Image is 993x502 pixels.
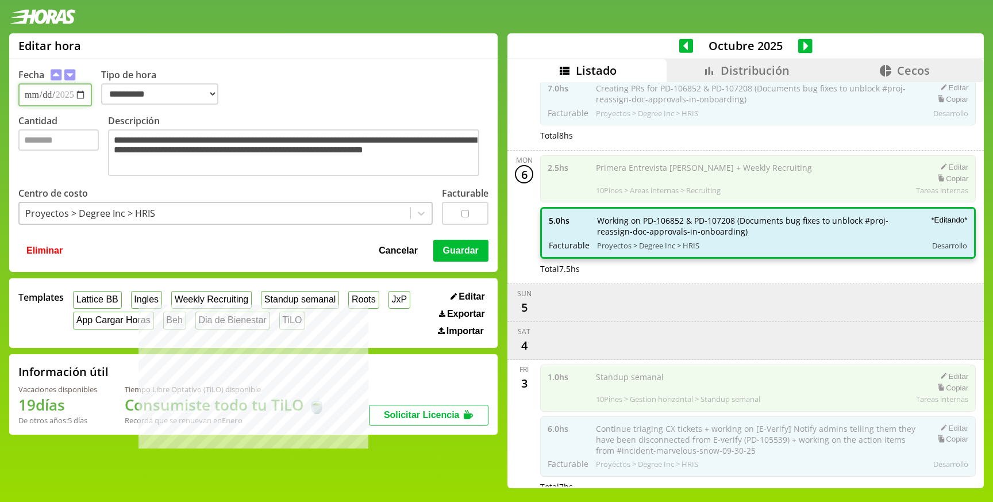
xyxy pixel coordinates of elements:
[515,165,533,183] div: 6
[101,83,218,105] select: Tipo de hora
[447,309,485,319] span: Exportar
[348,291,379,309] button: Roots
[18,129,99,151] input: Cantidad
[540,481,976,492] div: Total 7 hs
[384,410,460,420] span: Solicitar Licencia
[721,63,790,78] span: Distribución
[433,240,488,262] button: Guardar
[108,129,479,176] textarea: Descripción
[222,415,243,426] b: Enero
[459,292,484,302] span: Editar
[447,291,488,302] button: Editar
[540,263,976,274] div: Total 7.5 hs
[388,291,410,309] button: JxP
[23,240,66,262] button: Eliminar
[693,38,798,53] span: Octubre 2025
[125,384,326,394] div: Tiempo Libre Optativo (TiLO) disponible
[18,187,88,200] label: Centro de costo
[101,68,228,106] label: Tipo de hora
[516,155,533,165] div: Mon
[518,327,530,336] div: Sat
[517,289,532,298] div: Sun
[125,415,326,426] div: Recordá que se renuevan en
[25,207,155,220] div: Proyectos > Degree Inc > HRIS
[18,364,109,380] h2: Información útil
[519,365,529,374] div: Fri
[447,326,484,336] span: Importar
[73,312,154,329] button: App Cargar Horas
[18,394,97,415] h1: 19 días
[369,405,488,426] button: Solicitar Licencia
[515,298,533,317] div: 5
[375,240,421,262] button: Cancelar
[195,312,270,329] button: Dia de Bienestar
[436,308,488,320] button: Exportar
[9,9,76,24] img: logotipo
[171,291,252,309] button: Weekly Recruiting
[18,38,81,53] h1: Editar hora
[576,63,617,78] span: Listado
[897,63,930,78] span: Cecos
[163,312,186,329] button: Beh
[515,336,533,355] div: 4
[515,374,533,393] div: 3
[18,68,44,81] label: Fecha
[18,114,108,179] label: Cantidad
[125,394,326,415] h1: Consumiste todo tu TiLO 🍵
[507,82,984,486] div: scrollable content
[131,291,162,309] button: Ingles
[18,415,97,426] div: De otros años: 5 días
[18,291,64,304] span: Templates
[73,291,122,309] button: Lattice BB
[442,187,488,200] label: Facturable
[279,312,306,329] button: TiLO
[108,114,488,179] label: Descripción
[540,130,976,141] div: Total 8 hs
[18,384,97,394] div: Vacaciones disponibles
[261,291,339,309] button: Standup semanal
